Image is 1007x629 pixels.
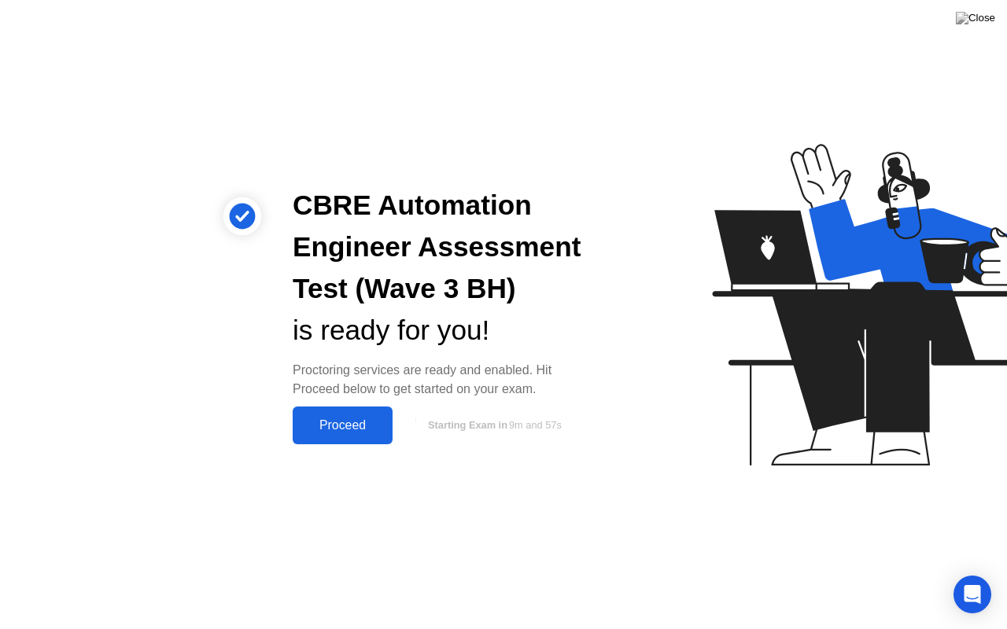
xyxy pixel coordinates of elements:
img: Close [956,12,995,24]
span: 9m and 57s [509,419,562,431]
div: Proctoring services are ready and enabled. Hit Proceed below to get started on your exam. [293,361,585,399]
div: Proceed [297,418,388,432]
button: Proceed [293,406,393,444]
div: Open Intercom Messenger [954,576,991,613]
div: CBRE Automation Engineer Assessment Test (Wave 3 BH) [293,185,585,309]
button: Starting Exam in9m and 57s [400,410,585,440]
div: is ready for you! [293,310,585,351]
